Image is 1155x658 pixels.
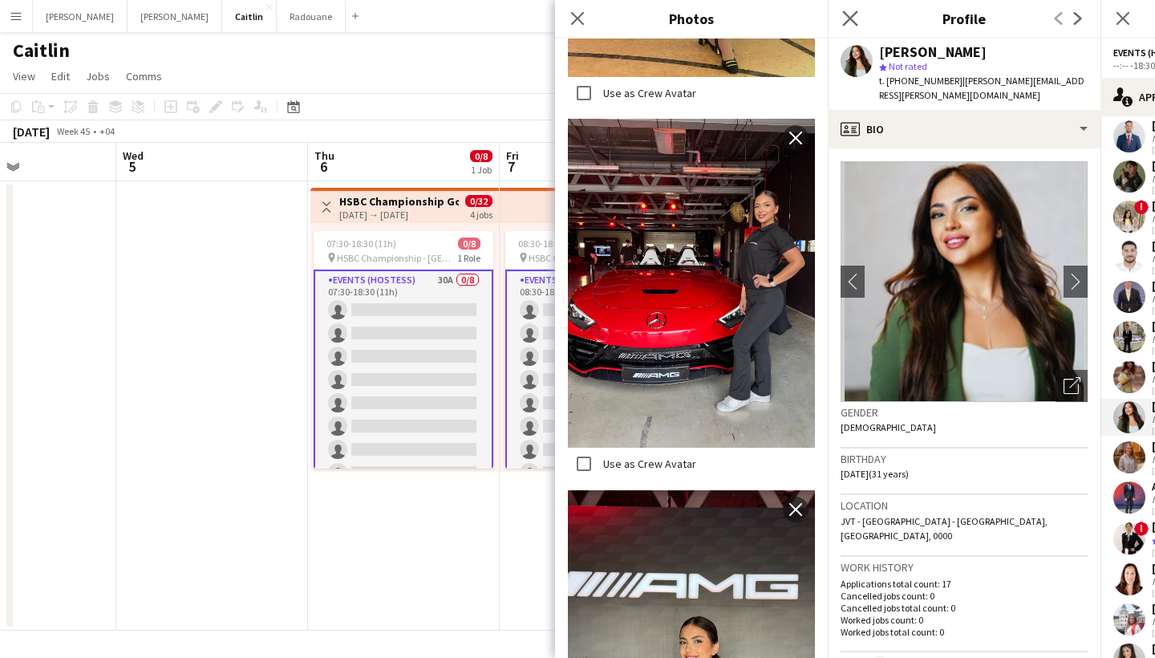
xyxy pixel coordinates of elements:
[222,1,277,32] button: Caitlin
[471,164,492,176] div: 1 Job
[529,252,649,264] span: HSBC Championship - [GEOGRAPHIC_DATA]
[314,231,493,469] app-job-card: 07:30-18:30 (11h)0/8 HSBC Championship - [GEOGRAPHIC_DATA]1 RoleEvents (Hostess)30A0/807:30-18:30...
[123,148,144,163] span: Wed
[458,238,480,250] span: 0/8
[120,66,168,87] a: Comms
[828,110,1100,148] div: Bio
[1134,200,1149,214] span: !
[128,1,222,32] button: [PERSON_NAME]
[51,69,70,83] span: Edit
[505,270,685,490] app-card-role: Events (Hostess)30A0/808:30-18:30 (10h)
[555,8,828,29] h3: Photos
[314,148,334,163] span: Thu
[889,60,927,72] span: Not rated
[841,161,1088,402] img: Crew avatar or photo
[126,69,162,83] span: Comms
[828,8,1100,29] h3: Profile
[312,157,334,176] span: 6
[518,238,588,250] span: 08:30-18:30 (10h)
[568,119,815,449] img: Crew photo 982091
[13,124,50,140] div: [DATE]
[33,1,128,32] button: [PERSON_NAME]
[326,238,396,250] span: 07:30-18:30 (11h)
[99,125,115,137] div: +04
[841,590,1088,602] p: Cancelled jobs count: 0
[86,69,110,83] span: Jobs
[505,231,685,469] app-job-card: 08:30-18:30 (10h)0/8 HSBC Championship - [GEOGRAPHIC_DATA]1 RoleEvents (Hostess)30A0/808:30-18:30...
[841,626,1088,638] p: Worked jobs total count: 0
[841,602,1088,614] p: Cancelled jobs total count: 0
[504,157,519,176] span: 7
[337,252,457,264] span: HSBC Championship - [GEOGRAPHIC_DATA]
[470,150,492,162] span: 0/8
[841,578,1088,590] p: Applications total count: 17
[600,457,696,471] label: Use as Crew Avatar
[45,66,76,87] a: Edit
[879,45,987,59] div: [PERSON_NAME]
[600,85,696,100] label: Use as Crew Avatar
[339,209,459,221] div: [DATE] → [DATE]
[841,468,909,480] span: [DATE] (31 years)
[841,405,1088,420] h3: Gender
[13,69,35,83] span: View
[841,614,1088,626] p: Worked jobs count: 0
[841,421,936,433] span: [DEMOGRAPHIC_DATA]
[1134,522,1149,536] span: !
[879,75,962,87] span: t. [PHONE_NUMBER]
[277,1,346,32] button: Radouane
[841,560,1088,575] h3: Work history
[6,66,42,87] a: View
[841,515,1048,542] span: JVT - [GEOGRAPHIC_DATA] - [GEOGRAPHIC_DATA], [GEOGRAPHIC_DATA], 0000
[457,252,480,264] span: 1 Role
[1056,370,1088,402] div: Open photos pop-in
[13,39,70,63] h1: Caitlin
[53,125,93,137] span: Week 45
[120,157,144,176] span: 5
[841,498,1088,513] h3: Location
[79,66,116,87] a: Jobs
[314,270,493,490] app-card-role: Events (Hostess)30A0/807:30-18:30 (11h)
[465,195,492,207] span: 0/32
[339,194,459,209] h3: HSBC Championship Golf
[506,148,519,163] span: Fri
[841,452,1088,466] h3: Birthday
[470,207,492,221] div: 4 jobs
[879,75,1084,101] span: | [PERSON_NAME][EMAIL_ADDRESS][PERSON_NAME][DOMAIN_NAME]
